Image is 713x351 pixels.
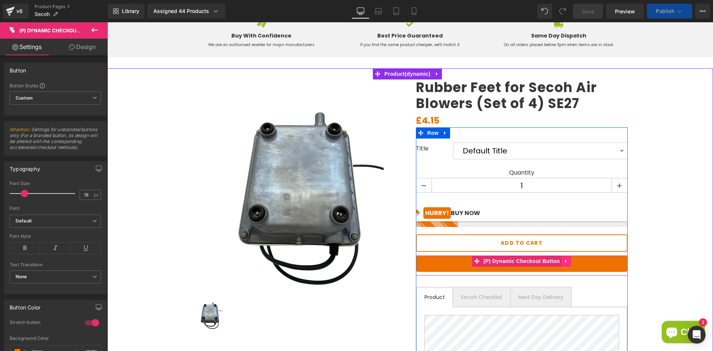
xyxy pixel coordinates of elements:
button: Publish [647,4,692,19]
a: Rubber Feet for Secoh Air Blowers (Set of 4) SE27 [309,57,520,89]
label: Title [309,124,346,143]
img: Rubber Feet for Secoh Air Blowers (Set of 4) SE27 [87,275,119,308]
div: Stretch button [10,319,78,327]
i: Default [16,218,32,224]
span: Save [582,7,594,15]
div: Background Color [10,336,101,341]
a: Mobile [405,4,423,19]
div: Button Styles [10,82,101,88]
div: Font style [10,234,101,239]
div: Font Size [10,181,101,186]
div: BUY NOW [309,186,520,195]
span: Publish [656,8,674,14]
div: Secoh Checklist [354,271,395,279]
span: Secoh [35,11,50,17]
inbox-online-store-chat: Shopify online store chat [552,299,600,323]
a: Preview [606,4,644,19]
span: (P) Dynamic Checkout Button [374,233,455,244]
span: Row [318,105,333,116]
a: Product Pages [35,4,108,10]
p: If you find the same product cheaper, we'll match it [234,20,371,26]
a: Desktop [352,4,369,19]
span: Preview [615,7,635,15]
span: : Settings for unbranded buttons only (For a branded button, its design will be altered with the ... [10,127,97,150]
div: Font [10,206,101,211]
b: Best Price Guaranteed [270,10,335,17]
b: Custom [16,95,33,101]
div: Next Day Delivery [411,271,456,279]
span: Add To Cart [393,217,435,224]
b: None [16,274,27,279]
p: On all orders placed before 3pm when items are in stock [382,20,520,26]
button: Add To Cart [309,212,520,230]
span: px [94,192,100,197]
a: Laptop [369,4,387,19]
a: New Library [108,4,144,19]
div: Assigned 44 Products [153,7,219,15]
a: v6 [3,4,29,19]
span: Product [275,46,325,57]
span: £4.15 [309,92,332,105]
div: Open Intercom Messenger [688,326,706,344]
div: Product [317,271,338,279]
div: Text Transform [10,262,101,267]
a: Expand / Collapse [454,233,464,244]
div: v6 [15,6,24,16]
a: Attention [10,127,29,132]
b: Buy With Confidence [124,10,184,17]
div: Button Color [10,300,40,311]
div: Typography [10,162,40,172]
a: Tablet [387,4,405,19]
mark: HURRY! [316,185,344,196]
button: More [695,4,710,19]
button: Redo [555,4,570,19]
a: Expand / Collapse [333,105,343,116]
img: Rubber Feet for Secoh Air Blowers (Set of 4) SE27 [86,57,297,269]
a: Expand / Collapse [325,46,335,57]
label: Quantity [309,147,520,156]
a: Design [55,39,109,55]
button: Undo [537,4,552,19]
b: Same Day Dispatch [424,10,479,17]
div: Button [10,63,26,74]
span: Library [122,8,139,14]
span: (P) Dynamic Checkout Button [19,27,102,33]
p: We are an authorised reseller for major manufacturers [86,20,223,26]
